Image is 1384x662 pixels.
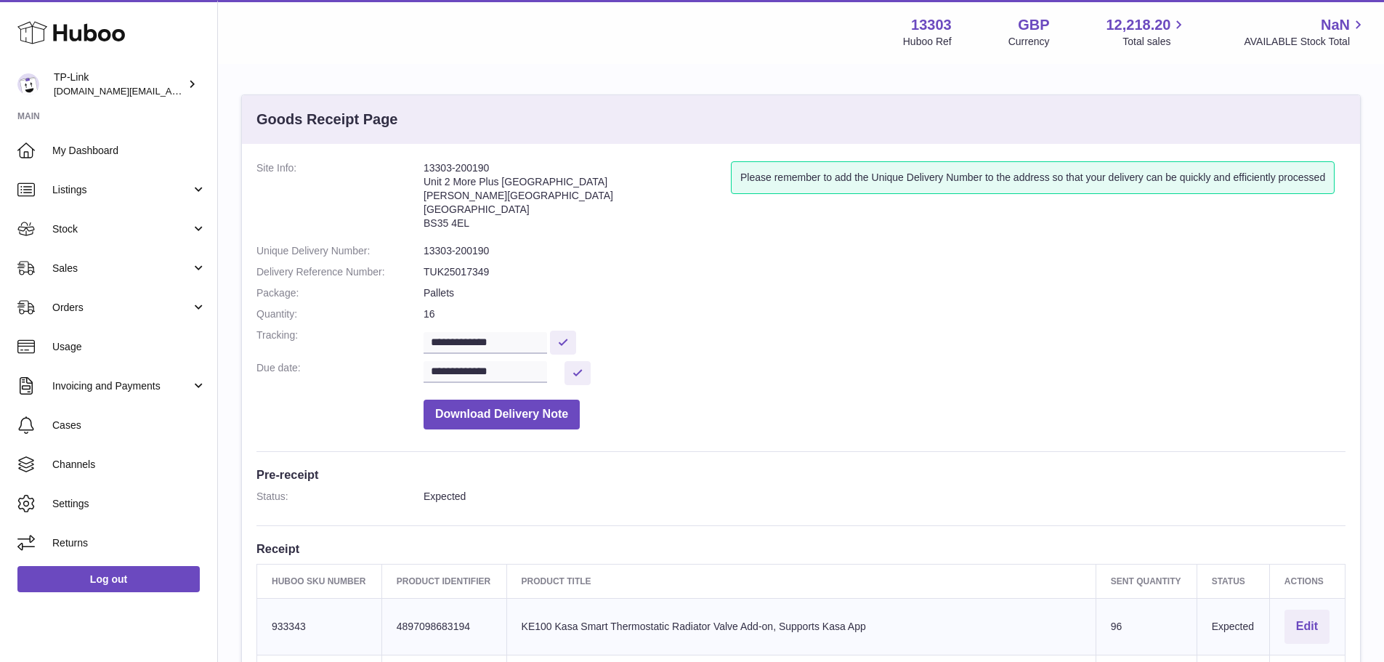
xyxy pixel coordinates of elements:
dd: 13303-200190 [424,244,1345,258]
a: 12,218.20 Total sales [1106,15,1187,49]
th: Sent Quantity [1096,564,1197,598]
a: NaN AVAILABLE Stock Total [1244,15,1367,49]
dt: Status: [256,490,424,504]
span: My Dashboard [52,144,206,158]
button: Download Delivery Note [424,400,580,429]
th: Huboo SKU Number [257,564,382,598]
button: Edit [1284,610,1330,644]
td: KE100 Kasa Smart Thermostatic Radiator Valve Add-on, Supports Kasa App [506,598,1096,655]
span: Returns [52,536,206,550]
dt: Delivery Reference Number: [256,265,424,279]
span: Usage [52,340,206,354]
dd: Expected [424,490,1345,504]
span: Stock [52,222,191,236]
strong: 13303 [911,15,952,35]
h3: Pre-receipt [256,467,1345,483]
dt: Tracking: [256,328,424,354]
dt: Quantity: [256,307,424,321]
th: Actions [1269,564,1345,598]
span: AVAILABLE Stock Total [1244,35,1367,49]
span: Sales [52,262,191,275]
span: NaN [1321,15,1350,35]
span: Total sales [1122,35,1187,49]
th: Status [1197,564,1269,598]
div: Currency [1008,35,1050,49]
span: 12,218.20 [1106,15,1170,35]
a: Log out [17,566,200,592]
div: TP-Link [54,70,185,98]
td: 4897098683194 [381,598,506,655]
td: Expected [1197,598,1269,655]
img: purchase.uk@tp-link.com [17,73,39,95]
td: 933343 [257,598,382,655]
div: Please remember to add the Unique Delivery Number to the address so that your delivery can be qui... [731,161,1335,194]
td: 96 [1096,598,1197,655]
th: Product title [506,564,1096,598]
dt: Site Info: [256,161,424,237]
h3: Goods Receipt Page [256,110,398,129]
div: Huboo Ref [903,35,952,49]
dd: Pallets [424,286,1345,300]
span: Invoicing and Payments [52,379,191,393]
span: Cases [52,419,206,432]
dt: Package: [256,286,424,300]
dt: Due date: [256,361,424,385]
th: Product Identifier [381,564,506,598]
span: Listings [52,183,191,197]
h3: Receipt [256,541,1345,557]
dt: Unique Delivery Number: [256,244,424,258]
strong: GBP [1018,15,1049,35]
address: 13303-200190 Unit 2 More Plus [GEOGRAPHIC_DATA] [PERSON_NAME][GEOGRAPHIC_DATA] [GEOGRAPHIC_DATA] ... [424,161,731,237]
span: [DOMAIN_NAME][EMAIL_ADDRESS][DOMAIN_NAME] [54,85,289,97]
dd: 16 [424,307,1345,321]
span: Channels [52,458,206,472]
span: Settings [52,497,206,511]
dd: TUK25017349 [424,265,1345,279]
span: Orders [52,301,191,315]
